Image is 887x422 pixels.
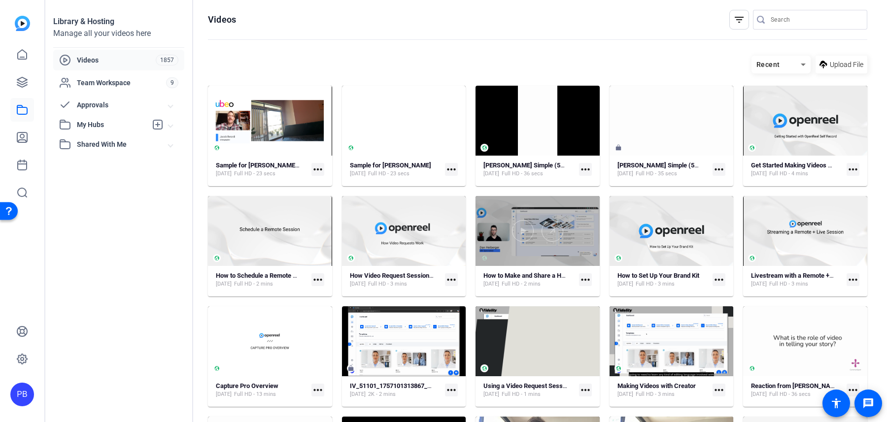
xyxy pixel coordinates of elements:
[350,390,366,398] span: [DATE]
[769,390,811,398] span: Full HD - 36 secs
[368,280,407,288] span: Full HD - 3 mins
[15,16,30,31] img: blue-gradient.svg
[166,77,178,88] span: 9
[483,390,499,398] span: [DATE]
[10,383,34,406] div: PB
[847,163,859,176] mat-icon: more_horiz
[771,14,859,26] input: Search
[156,55,178,65] span: 1857
[483,280,499,288] span: [DATE]
[311,273,324,286] mat-icon: more_horiz
[208,14,236,26] h1: Videos
[350,382,447,390] strong: IV_51101_1757101313867_screen
[368,390,396,398] span: 2K - 2 mins
[216,280,232,288] span: [DATE]
[502,280,541,288] span: Full HD - 2 mins
[769,280,808,288] span: Full HD - 3 mins
[847,273,859,286] mat-icon: more_horiz
[368,170,409,178] span: Full HD - 23 secs
[579,384,592,396] mat-icon: more_horiz
[77,139,169,150] span: Shared With Me
[751,170,767,178] span: [DATE]
[53,28,184,39] div: Manage all your videos here
[445,273,458,286] mat-icon: more_horiz
[77,78,166,88] span: Team Workspace
[756,61,780,68] span: Recent
[830,60,863,70] span: Upload File
[311,384,324,396] mat-icon: more_horiz
[751,390,767,398] span: [DATE]
[77,55,156,65] span: Videos
[579,273,592,286] mat-icon: more_horiz
[234,390,276,398] span: Full HD - 13 mins
[713,384,725,396] mat-icon: more_horiz
[445,384,458,396] mat-icon: more_horiz
[77,120,147,130] span: My Hubs
[636,390,675,398] span: Full HD - 3 mins
[502,170,543,178] span: Full HD - 36 secs
[617,390,633,398] span: [DATE]
[350,280,366,288] span: [DATE]
[234,280,273,288] span: Full HD - 2 mins
[733,14,745,26] mat-icon: filter_list
[216,272,315,279] strong: How to Schedule a Remote Session
[751,162,883,169] strong: Get Started Making Videos with Self Recording
[311,163,324,176] mat-icon: more_horiz
[579,163,592,176] mat-icon: more_horiz
[617,280,633,288] span: [DATE]
[216,390,232,398] span: [DATE]
[216,170,232,178] span: [DATE]
[847,384,859,396] mat-icon: more_horiz
[216,162,328,169] strong: Sample for [PERSON_NAME] with B Roll
[713,273,725,286] mat-icon: more_horiz
[483,382,571,390] strong: Using a Video Request Session
[751,272,867,279] strong: Livestream with a Remote + Live Session
[483,162,577,169] strong: [PERSON_NAME] Simple (51184)
[751,280,767,288] span: [DATE]
[77,100,169,110] span: Approvals
[862,397,874,409] mat-icon: message
[617,382,696,390] strong: Making Videos with Creator
[617,170,633,178] span: [DATE]
[830,397,842,409] mat-icon: accessibility
[483,272,568,279] strong: How to Make and Share a Hub
[769,170,808,178] span: Full HD - 4 mins
[636,280,675,288] span: Full HD - 3 mins
[53,16,184,28] div: Library & Hosting
[617,162,711,169] strong: [PERSON_NAME] Simple (51183)
[502,390,541,398] span: Full HD - 1 mins
[234,170,275,178] span: Full HD - 23 secs
[350,272,449,279] strong: How Video Request Sessions Work
[636,170,677,178] span: Full HD - 35 secs
[751,382,859,390] strong: Reaction from [PERSON_NAME] - CSH
[350,162,431,169] strong: Sample for [PERSON_NAME]
[483,170,499,178] span: [DATE]
[216,382,278,390] strong: Capture Pro Overview
[617,272,699,279] strong: How to Set Up Your Brand Kit
[445,163,458,176] mat-icon: more_horiz
[713,163,725,176] mat-icon: more_horiz
[350,170,366,178] span: [DATE]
